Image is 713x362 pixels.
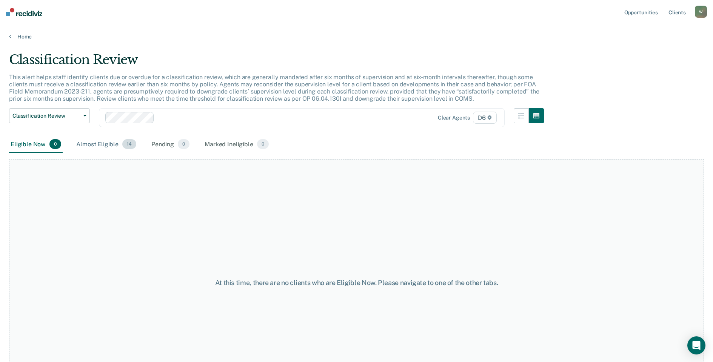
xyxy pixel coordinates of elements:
[687,336,705,354] div: Open Intercom Messenger
[150,136,191,153] div: Pending0
[178,139,189,149] span: 0
[695,6,707,18] button: W
[12,113,80,119] span: Classification Review
[122,139,136,149] span: 14
[6,8,42,16] img: Recidiviz
[9,33,704,40] a: Home
[75,136,138,153] div: Almost Eligible14
[438,115,470,121] div: Clear agents
[9,108,90,123] button: Classification Review
[9,74,539,103] p: This alert helps staff identify clients due or overdue for a classification review, which are gen...
[473,112,497,124] span: D6
[9,136,63,153] div: Eligible Now0
[49,139,61,149] span: 0
[257,139,269,149] span: 0
[183,279,530,287] div: At this time, there are no clients who are Eligible Now. Please navigate to one of the other tabs.
[9,52,544,74] div: Classification Review
[203,136,270,153] div: Marked Ineligible0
